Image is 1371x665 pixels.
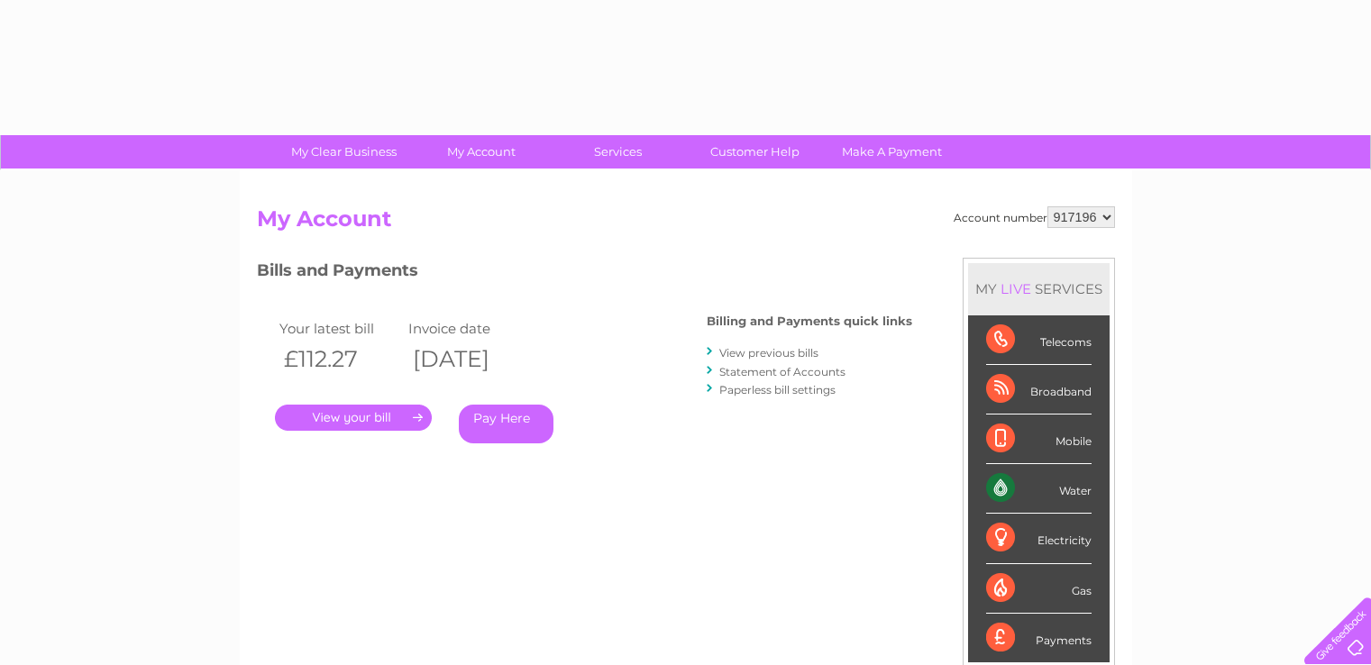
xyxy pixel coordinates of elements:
[719,365,845,378] a: Statement of Accounts
[818,135,966,169] a: Make A Payment
[997,280,1035,297] div: LIVE
[707,314,912,328] h4: Billing and Payments quick links
[719,383,836,396] a: Paperless bill settings
[544,135,692,169] a: Services
[459,405,553,443] a: Pay Here
[719,346,818,360] a: View previous bills
[986,464,1092,514] div: Water
[404,341,534,378] th: [DATE]
[986,414,1092,464] div: Mobile
[275,341,405,378] th: £112.27
[986,614,1092,662] div: Payments
[968,263,1110,314] div: MY SERVICES
[257,258,912,289] h3: Bills and Payments
[986,315,1092,365] div: Telecoms
[257,206,1115,241] h2: My Account
[986,564,1092,614] div: Gas
[681,135,829,169] a: Customer Help
[407,135,555,169] a: My Account
[404,316,534,341] td: Invoice date
[954,206,1115,228] div: Account number
[986,365,1092,414] div: Broadband
[986,514,1092,563] div: Electricity
[275,316,405,341] td: Your latest bill
[275,405,432,431] a: .
[270,135,418,169] a: My Clear Business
